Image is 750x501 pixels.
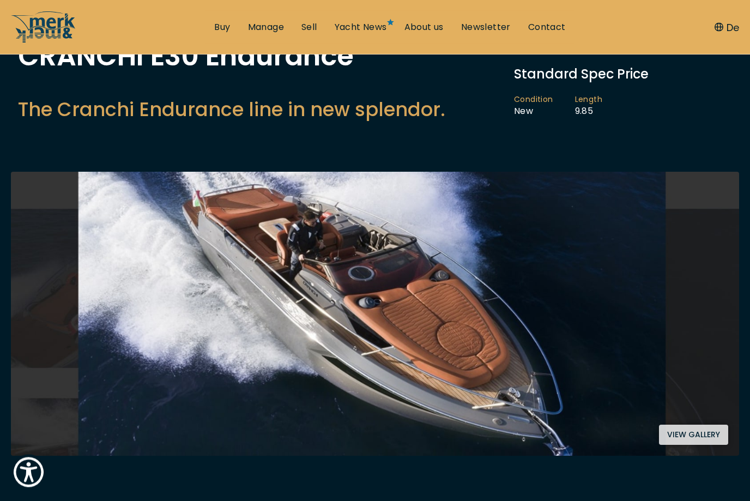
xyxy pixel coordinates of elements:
[514,65,649,83] span: Standard Spec Price
[514,95,575,118] li: New
[301,21,317,33] a: Sell
[715,20,739,35] button: De
[11,172,739,456] img: Merk&Merk
[18,43,445,70] h1: CRANCHI E30 Endurance
[214,21,230,33] a: Buy
[11,455,46,490] button: Show Accessibility Preferences
[335,21,387,33] a: Yacht News
[528,21,566,33] a: Contact
[461,21,511,33] a: Newsletter
[248,21,284,33] a: Manage
[575,95,602,106] span: Length
[575,95,624,118] li: 9.85
[404,21,444,33] a: About us
[514,95,553,106] span: Condition
[659,425,728,445] button: View gallery
[18,96,445,123] h2: The Cranchi Endurance line in new splendor.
